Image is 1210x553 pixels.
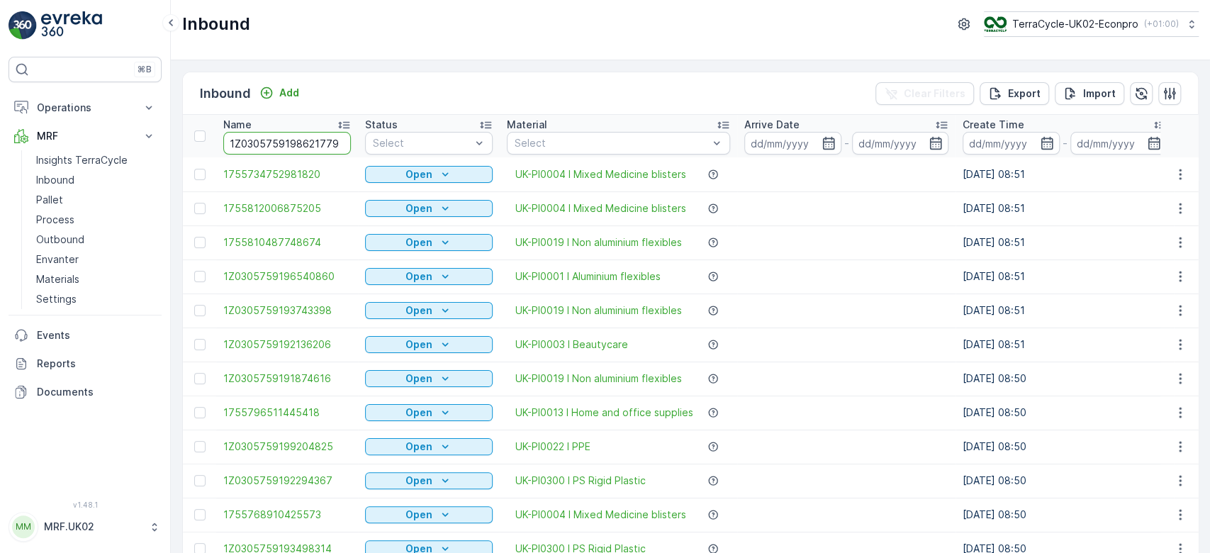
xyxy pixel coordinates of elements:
[365,166,493,183] button: Open
[30,210,162,230] a: Process
[507,118,547,132] p: Material
[515,406,693,420] a: UK-PI0013 I Home and office supplies
[30,190,162,210] a: Pallet
[223,167,351,181] a: 1755734752981820
[1083,86,1116,101] p: Import
[223,406,351,420] span: 1755796511445418
[223,474,351,488] a: 1Z0305759192294367
[515,235,682,250] a: UK-PI0019 I Non aluminium flexibles
[194,407,206,418] div: Toggle Row Selected
[515,201,686,216] a: UK-PI0004 I Mixed Medicine blisters
[904,86,965,101] p: Clear Filters
[44,520,142,534] p: MRF.UK02
[12,303,79,315] span: Tare Weight :
[75,326,103,338] span: Pallet
[30,289,162,309] a: Settings
[254,84,305,101] button: Add
[37,129,133,143] p: MRF
[47,233,138,245] span: Parcel_UK02 #1556
[36,272,79,286] p: Materials
[223,372,351,386] a: 1Z0305759191874616
[223,440,351,454] a: 1Z0305759199204825
[405,372,432,386] p: Open
[365,118,398,132] p: Status
[12,515,35,538] div: MM
[956,328,1174,362] td: [DATE] 08:51
[365,268,493,285] button: Open
[194,237,206,248] div: Toggle Row Selected
[9,512,162,542] button: MMMRF.UK02
[373,136,471,150] p: Select
[194,203,206,214] div: Toggle Row Selected
[9,11,37,40] img: logo
[9,350,162,378] a: Reports
[956,157,1174,191] td: [DATE] 08:51
[515,474,646,488] span: UK-PI0300 I PS Rigid Plastic
[200,84,251,104] p: Inbound
[365,506,493,523] button: Open
[515,372,682,386] a: UK-PI0019 I Non aluminium flexibles
[1070,132,1167,155] input: dd/mm/yyyy
[36,153,128,167] p: Insights TerraCycle
[279,86,299,100] p: Add
[37,357,156,371] p: Reports
[30,269,162,289] a: Materials
[956,464,1174,498] td: [DATE] 08:50
[1012,17,1138,31] p: TerraCycle-UK02-Econpro
[74,279,79,291] span: -
[30,230,162,250] a: Outbound
[515,136,708,150] p: Select
[12,256,83,268] span: Total Weight :
[963,132,1060,155] input: dd/mm/yyyy
[956,191,1174,225] td: [DATE] 08:51
[30,170,162,190] a: Inbound
[9,122,162,150] button: MRF
[365,200,493,217] button: Open
[984,16,1007,32] img: terracycle_logo_wKaHoWT.png
[549,12,659,29] p: Parcel_UK02 #1556
[405,474,432,488] p: Open
[223,303,351,318] a: 1Z0305759193743398
[223,132,351,155] input: Search
[194,509,206,520] div: Toggle Row Selected
[1144,18,1179,30] p: ( +01:00 )
[9,378,162,406] a: Documents
[956,225,1174,259] td: [DATE] 08:51
[405,201,432,216] p: Open
[984,11,1199,37] button: TerraCycle-UK02-Econpro(+01:00)
[37,101,133,115] p: Operations
[223,118,252,132] p: Name
[194,373,206,384] div: Toggle Row Selected
[223,235,351,250] a: 1755810487748674
[36,233,84,247] p: Outbound
[365,472,493,489] button: Open
[956,430,1174,464] td: [DATE] 08:50
[37,385,156,399] p: Documents
[36,252,79,267] p: Envanter
[744,118,800,132] p: Arrive Date
[405,406,432,420] p: Open
[9,321,162,350] a: Events
[365,302,493,319] button: Open
[223,337,351,352] a: 1Z0305759192136206
[515,303,682,318] a: UK-PI0019 I Non aluminium flexibles
[515,508,686,522] span: UK-PI0004 I Mixed Medicine blisters
[515,440,590,454] a: UK-PI0022 I PPE
[405,303,432,318] p: Open
[12,279,74,291] span: Net Weight :
[515,269,661,284] span: UK-PI0001 I Aluminium flexibles
[60,350,183,362] span: UK-PI0024 I Rigid plastic
[223,508,351,522] a: 1755768910425573
[194,305,206,316] div: Toggle Row Selected
[844,135,849,152] p: -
